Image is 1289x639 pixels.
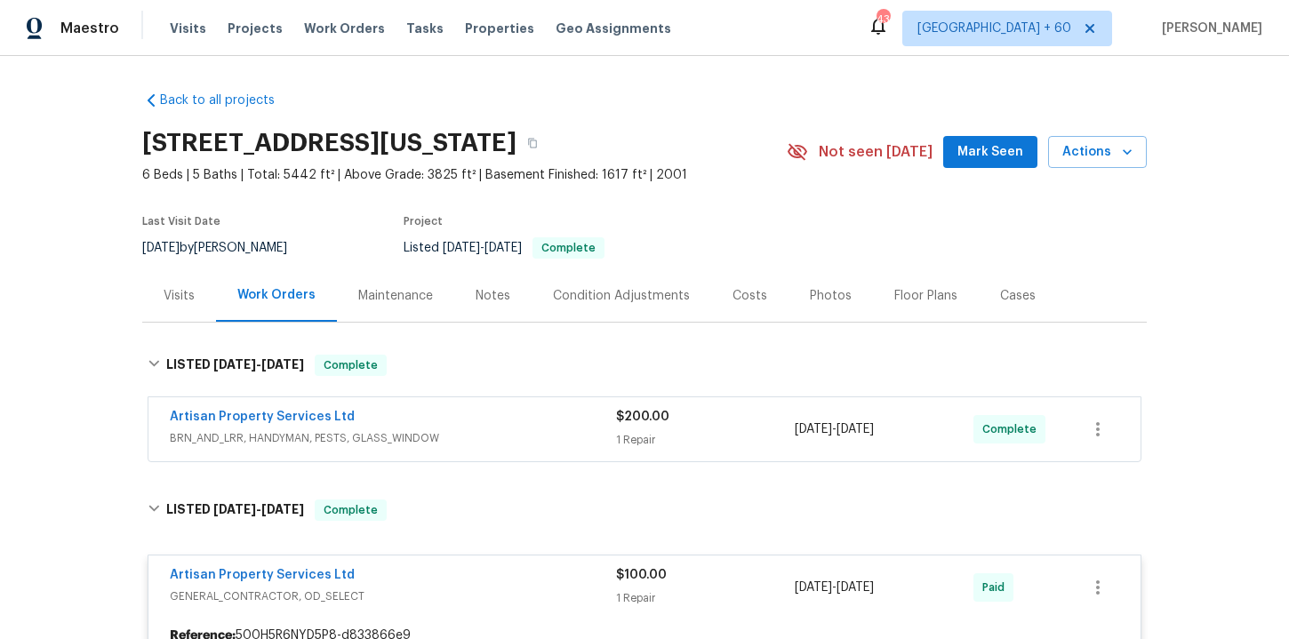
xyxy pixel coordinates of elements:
[837,423,874,435] span: [DATE]
[553,287,690,305] div: Condition Adjustments
[1000,287,1036,305] div: Cases
[443,242,522,254] span: -
[943,136,1037,169] button: Mark Seen
[170,20,206,37] span: Visits
[837,581,874,594] span: [DATE]
[142,166,787,184] span: 6 Beds | 5 Baths | Total: 5442 ft² | Above Grade: 3825 ft² | Basement Finished: 1617 ft² | 2001
[476,287,510,305] div: Notes
[358,287,433,305] div: Maintenance
[534,243,603,253] span: Complete
[404,216,443,227] span: Project
[795,423,832,435] span: [DATE]
[484,242,522,254] span: [DATE]
[170,411,355,423] a: Artisan Property Services Ltd
[164,287,195,305] div: Visits
[170,569,355,581] a: Artisan Property Services Ltd
[406,22,444,35] span: Tasks
[170,429,616,447] span: BRN_AND_LRR, HANDYMAN, PESTS, GLASS_WINDOW
[60,20,119,37] span: Maestro
[170,587,616,605] span: GENERAL_CONTRACTOR, OD_SELECT
[213,503,304,515] span: -
[443,242,480,254] span: [DATE]
[810,287,852,305] div: Photos
[166,355,304,376] h6: LISTED
[877,11,889,28] div: 431
[616,589,795,607] div: 1 Repair
[142,134,516,152] h2: [STREET_ADDRESS][US_STATE]
[213,358,256,371] span: [DATE]
[213,503,256,515] span: [DATE]
[142,216,220,227] span: Last Visit Date
[237,286,316,304] div: Work Orders
[404,242,604,254] span: Listed
[819,143,933,161] span: Not seen [DATE]
[261,503,304,515] span: [DATE]
[142,92,313,109] a: Back to all projects
[228,20,283,37] span: Projects
[142,237,308,259] div: by [PERSON_NAME]
[213,358,304,371] span: -
[166,499,304,521] h6: LISTED
[795,579,874,596] span: -
[616,411,669,423] span: $200.00
[316,356,385,374] span: Complete
[261,358,304,371] span: [DATE]
[1048,136,1147,169] button: Actions
[556,20,671,37] span: Geo Assignments
[616,569,667,581] span: $100.00
[142,242,180,254] span: [DATE]
[1155,20,1262,37] span: [PERSON_NAME]
[516,127,548,159] button: Copy Address
[142,482,1147,539] div: LISTED [DATE]-[DATE]Complete
[733,287,767,305] div: Costs
[917,20,1071,37] span: [GEOGRAPHIC_DATA] + 60
[465,20,534,37] span: Properties
[316,501,385,519] span: Complete
[142,337,1147,394] div: LISTED [DATE]-[DATE]Complete
[304,20,385,37] span: Work Orders
[982,420,1044,438] span: Complete
[982,579,1012,596] span: Paid
[795,581,832,594] span: [DATE]
[795,420,874,438] span: -
[894,287,957,305] div: Floor Plans
[616,431,795,449] div: 1 Repair
[1062,141,1133,164] span: Actions
[957,141,1023,164] span: Mark Seen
